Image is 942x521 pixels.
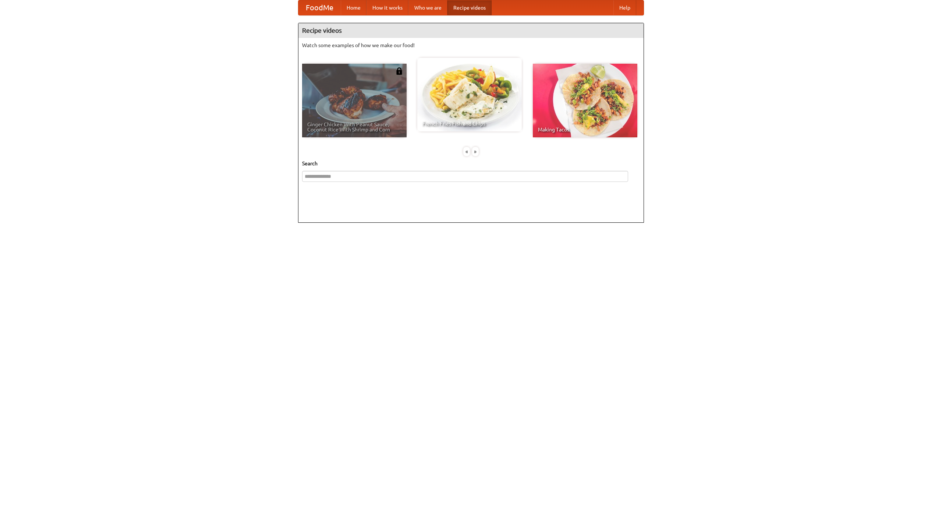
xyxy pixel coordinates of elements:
span: French Fries Fish and Chips [422,121,517,126]
div: « [463,147,470,156]
span: Making Tacos [538,127,632,132]
a: Who we are [408,0,447,15]
p: Watch some examples of how we make our food! [302,42,640,49]
a: Help [613,0,636,15]
h5: Search [302,160,640,167]
a: How it works [366,0,408,15]
div: » [472,147,479,156]
a: FoodMe [298,0,341,15]
a: French Fries Fish and Chips [417,58,522,131]
img: 483408.png [396,67,403,75]
a: Making Tacos [533,64,637,137]
h4: Recipe videos [298,23,644,38]
a: Recipe videos [447,0,492,15]
a: Home [341,0,366,15]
